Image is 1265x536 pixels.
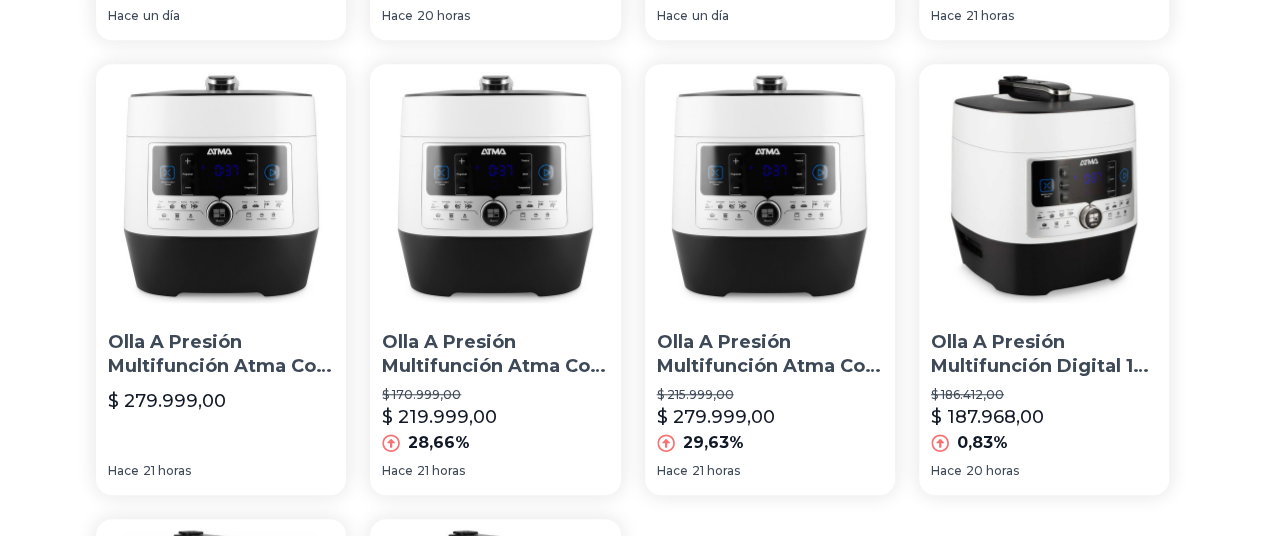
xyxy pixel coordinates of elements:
span: 21 horas [966,8,1014,24]
p: $ 186.412,00 [931,387,1157,403]
span: 21 horas [692,463,740,479]
span: Hace [108,8,139,24]
p: Olla A Presión Multifunción Digital 14 Prog. Atma Opat22p [931,330,1157,380]
span: Hace [382,463,413,479]
span: 20 horas [966,463,1019,479]
p: $ 279.999,00 [108,387,226,415]
p: 28,66% [408,431,470,455]
span: Hace [108,463,139,479]
span: Hace [657,463,688,479]
a: Olla A Presión Multifunción Digital 14 Prog. Atma Opat22pOlla A Presión Multifunción Digital 14 P... [919,64,1169,496]
span: 21 horas [143,463,191,479]
span: Hace [931,463,962,479]
p: $ 170.999,00 [382,387,608,403]
span: un día [143,8,180,24]
a: Olla A Presión Multifunción Atma Con Panel Digital Opat22pOlla A Presión Multifunción Atma Con Pa... [645,64,895,496]
p: $ 215.999,00 [657,387,883,403]
p: $ 279.999,00 [657,403,775,431]
p: Olla A Presión Multifunción Atma Con Panel Digital Opat22p [108,330,334,380]
p: $ 219.999,00 [382,403,497,431]
span: un día [692,8,729,24]
span: Hace [382,8,413,24]
span: Hace [657,8,688,24]
img: Olla A Presión Multifunción Digital 14 Prog. Atma Opat22p [919,64,1169,314]
a: Olla A Presión Multifunción Atma Con Panel Digital Opat22pOlla A Presión Multifunción Atma Con Pa... [370,64,620,496]
p: 0,83% [957,431,1008,455]
a: Olla A Presión Multifunción Atma Con Panel Digital Opat22pOlla A Presión Multifunción Atma Con Pa... [96,64,346,496]
p: Olla A Presión Multifunción Atma Con Panel Digital Opat22p [382,330,608,380]
p: Olla A Presión Multifunción Atma Con Panel Digital Opat22p [657,330,883,380]
span: 20 horas [417,8,470,24]
img: Olla A Presión Multifunción Atma Con Panel Digital Opat22p [96,64,346,314]
img: Olla A Presión Multifunción Atma Con Panel Digital Opat22p [370,64,620,314]
p: 29,63% [683,431,744,455]
span: Hace [931,8,962,24]
span: 21 horas [417,463,465,479]
img: Olla A Presión Multifunción Atma Con Panel Digital Opat22p [645,64,895,314]
p: $ 187.968,00 [931,403,1044,431]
